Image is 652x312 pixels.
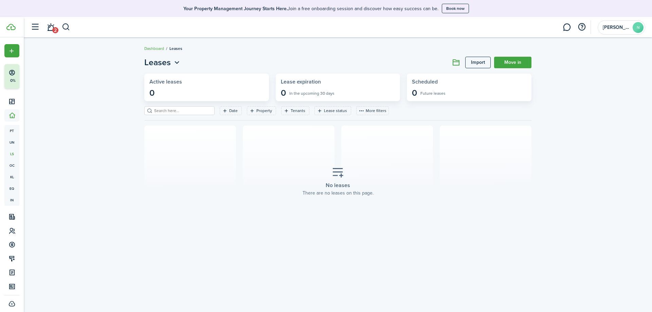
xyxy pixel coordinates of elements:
[152,108,212,114] input: Search here...
[326,181,350,189] placeholder-title: No leases
[314,106,351,115] filter-tag: Open filter
[149,88,155,98] widget-stats-description: 0
[256,108,272,114] filter-tag-label: Property
[149,79,264,85] widget-stats-title: Active leases
[44,19,57,36] a: Notifications
[4,183,19,194] a: eq
[603,25,630,30] span: Nadeem
[183,5,438,12] p: Join a free onboarding session and discover how easy success can be.
[8,78,17,84] p: 0%
[281,79,395,85] widget-stats-title: Lease expiration
[52,27,58,33] span: 2
[303,189,374,197] placeholder-description: There are no leases on this page.
[247,106,276,115] filter-tag: Open filter
[356,106,389,115] button: More filters
[289,90,334,96] widget-stats-subtitle: In the upcoming 30 days
[281,88,286,98] widget-stats-description: 0
[576,21,587,33] button: Open resource center
[4,44,19,57] button: Open menu
[324,108,347,114] filter-tag-label: Lease status
[229,108,238,114] filter-tag-label: Date
[633,22,644,33] avatar-text: N
[412,79,526,85] widget-stats-title: Scheduled
[4,64,61,89] button: 0%
[144,56,181,69] button: Leases
[420,90,446,96] widget-stats-subtitle: Future leases
[144,45,164,52] a: Dashboard
[281,106,309,115] filter-tag: Open filter
[442,4,469,13] button: Book now
[291,108,305,114] filter-tag-label: Tenants
[144,56,181,69] button: Open menu
[4,148,19,160] a: ls
[560,19,573,36] a: Messaging
[4,171,19,183] a: kl
[169,45,182,52] span: Leases
[4,125,19,136] a: pt
[4,136,19,148] a: un
[494,57,531,68] a: Move in
[183,5,288,12] b: Your Property Management Journey Starts Here.
[465,57,491,68] a: Import
[62,21,70,33] button: Search
[29,21,41,34] button: Open sidebar
[412,88,417,98] widget-stats-description: 0
[220,106,242,115] filter-tag: Open filter
[4,194,19,206] a: in
[4,160,19,171] a: oc
[6,24,16,30] img: TenantCloud
[144,56,171,69] span: Leases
